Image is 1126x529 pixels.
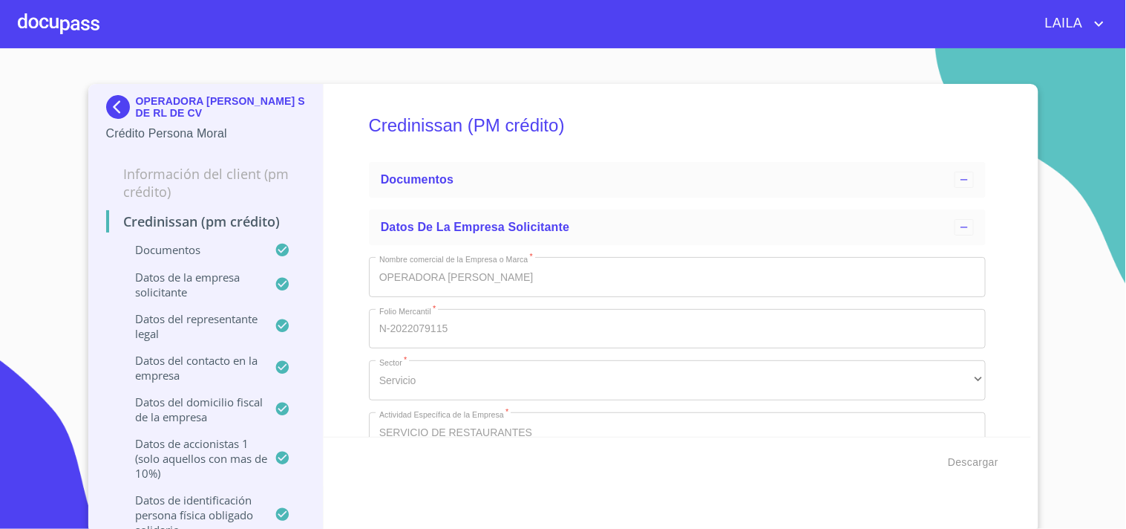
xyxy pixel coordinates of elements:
[136,95,306,119] p: OPERADORA [PERSON_NAME] S DE RL DE CV
[381,173,454,186] span: Documentos
[106,212,306,230] p: Credinissan (PM crédito)
[369,210,986,245] div: Datos de la empresa solicitante
[106,95,306,125] div: OPERADORA [PERSON_NAME] S DE RL DE CV
[948,453,998,472] span: Descargar
[106,395,275,424] p: Datos del domicilio fiscal de la empresa
[942,449,1004,476] button: Descargar
[106,436,275,481] p: Datos de accionistas 1 (solo aquellos con mas de 10%)
[106,353,275,383] p: Datos del contacto en la empresa
[106,242,275,257] p: Documentos
[106,311,275,341] p: Datos del representante legal
[369,360,986,400] div: Servicio
[106,95,136,119] img: Docupass spot blue
[369,95,986,156] h5: Credinissan (PM crédito)
[381,221,570,233] span: Datos de la empresa solicitante
[106,125,306,143] p: Crédito Persona Moral
[1034,12,1090,36] span: LAILA
[1034,12,1108,36] button: account of current user
[106,270,275,299] p: Datos de la empresa solicitante
[106,165,306,201] p: Información del Client (PM crédito)
[369,162,986,198] div: Documentos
